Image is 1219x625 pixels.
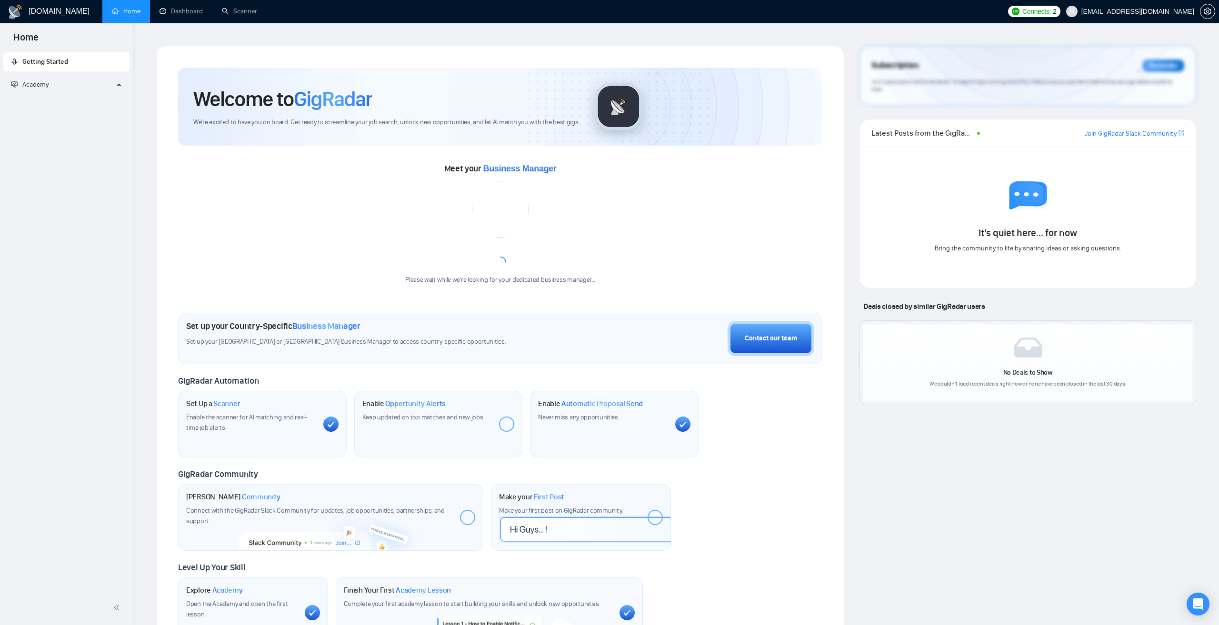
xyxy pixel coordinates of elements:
span: Deals closed by similar GigRadar users [859,298,989,315]
span: Business Manager [483,164,557,173]
span: Bring the community to life by sharing ideas or asking questions. [935,244,1121,252]
span: Level Up Your Skill [178,562,245,573]
span: Academy Lesson [396,585,451,595]
div: Reminder [1142,60,1184,72]
img: gigradar-logo.png [595,83,642,130]
span: Make your first post on GigRadar community. [499,506,623,515]
h1: Finish Your First [344,585,451,595]
span: loading [495,257,506,268]
h1: Set up your Country-Specific [186,321,360,331]
span: Business Manager [292,321,360,331]
span: Subscription [871,58,919,74]
span: GigRadar Community [178,469,258,479]
div: Open Intercom Messenger [1187,593,1209,615]
span: Open the Academy and open the first lesson. [186,600,288,618]
span: fund-projection-screen [11,81,18,88]
a: setting [1200,8,1215,15]
h1: Enable [362,399,446,408]
div: Contact our team [745,333,797,344]
span: First Post [534,492,564,502]
span: Academy [22,80,49,89]
span: Automatic Proposal Send [561,399,643,408]
div: Please wait while we're looking for your dedicated business manager... [400,276,601,285]
span: Getting Started [22,58,68,66]
img: upwork-logo.png [1012,8,1019,15]
span: Opportunity Alerts [385,399,446,408]
span: Scanner [213,399,240,408]
button: Contact our team [728,321,814,356]
span: We couldn’t load recent deals right now or none have been closed in the last 30 days. [929,380,1127,387]
span: Connects: [1022,6,1051,17]
a: searchScanner [222,7,257,15]
span: Keep updated on top matches and new jobs. [362,413,485,421]
span: 2 [1053,6,1057,17]
img: empty chat [1009,181,1047,219]
span: Community [242,492,280,502]
span: Never miss any opportunities. [538,413,619,421]
button: setting [1200,4,1215,19]
span: Academy [11,80,49,89]
h1: Enable [538,399,643,408]
h1: Welcome to [193,86,372,112]
span: setting [1200,8,1215,15]
span: Your subscription will be renewed. To keep things running smoothly, make sure your payment method... [871,78,1171,93]
span: Complete your first academy lesson to start building your skills and unlock new opportunities. [344,600,600,608]
span: Home [6,30,46,50]
a: dashboardDashboard [160,7,203,15]
span: Academy [212,585,243,595]
img: slackcommunity-bg.png [240,507,422,551]
h1: [PERSON_NAME] [186,492,280,502]
span: Connect with the GigRadar Slack Community for updates, job opportunities, partnerships, and support. [186,506,445,525]
span: rocket [11,58,18,65]
h1: Make your [499,492,564,502]
li: Getting Started [3,52,130,71]
span: It’s quiet here... for now [979,227,1077,238]
img: empty-box [1014,337,1042,357]
a: export [1179,129,1184,138]
span: GigRadar Automation [178,376,259,386]
h1: Explore [186,585,243,595]
span: user [1069,8,1075,15]
span: Latest Posts from the GigRadar Community [871,127,974,139]
span: No Deals to Show [1003,368,1053,377]
a: homeHome [112,7,140,15]
span: export [1179,129,1184,137]
span: We're excited to have you on board. Get ready to streamline your job search, unlock new opportuni... [193,118,580,127]
img: error [472,181,529,238]
span: GigRadar [294,86,372,112]
h1: Set Up a [186,399,240,408]
span: double-left [113,603,123,612]
span: Enable the scanner for AI matching and real-time job alerts. [186,413,307,432]
img: logo [8,4,23,20]
a: Join GigRadar Slack Community [1085,129,1177,139]
span: Set up your [GEOGRAPHIC_DATA] or [GEOGRAPHIC_DATA] Business Manager to access country-specific op... [186,337,563,347]
span: Meet your [444,163,557,174]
